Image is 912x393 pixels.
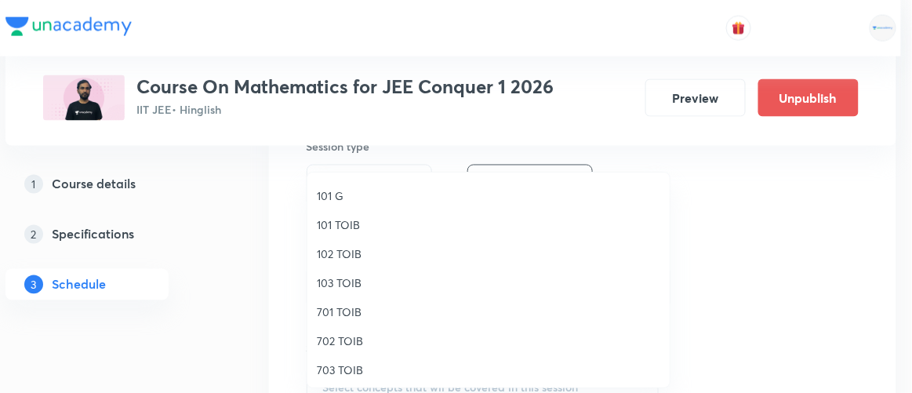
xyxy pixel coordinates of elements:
[317,362,660,378] span: 703 TOIB
[317,217,660,233] span: 101 TOIB
[317,187,660,204] span: 101 G
[317,275,660,291] span: 103 TOIB
[317,304,660,320] span: 701 TOIB
[317,246,660,262] span: 102 TOIB
[317,333,660,349] span: 702 TOIB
